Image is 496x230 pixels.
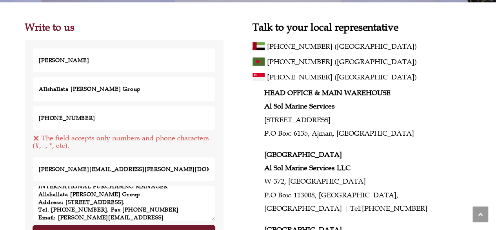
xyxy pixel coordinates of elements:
p: W-372, [GEOGRAPHIC_DATA] P.O Box: 113008, [GEOGRAPHIC_DATA], [GEOGRAPHIC_DATA] | Tel: [264,148,471,215]
input: Email [33,157,215,182]
strong: HEAD OFFICE & MAIN WAREHOUSE [264,88,391,97]
input: Your Name [33,48,215,73]
a: [PHONE_NUMBER] ([GEOGRAPHIC_DATA]) [267,71,471,83]
span: [PHONE_NUMBER] ([GEOGRAPHIC_DATA]) [267,71,417,83]
span: [PHONE_NUMBER] ([GEOGRAPHIC_DATA]) [267,55,417,68]
strong: Al Sol Marine Services [264,102,335,110]
p: [STREET_ADDRESS] P.O Box: 6135, Ajman, [GEOGRAPHIC_DATA] [264,86,471,140]
h2: Write to us [25,22,223,32]
a: [PHONE_NUMBER] ([GEOGRAPHIC_DATA]) [267,40,471,53]
a: Scroll to the top of the page [472,206,488,222]
h2: Talk to your local representative [253,22,471,32]
strong: Al Sol Marine Services LLC [264,164,351,172]
strong: [GEOGRAPHIC_DATA] [264,150,342,159]
input: Only numbers and phone characters (#, -, *, etc) are accepted. [33,106,215,131]
span: The field accepts only numbers and phone characters (#, -, *, etc). [33,134,215,149]
a: [PHONE_NUMBER] ([GEOGRAPHIC_DATA]) [267,55,471,68]
span: [PHONE_NUMBER] ([GEOGRAPHIC_DATA]) [267,40,417,53]
input: Company Name [33,77,215,101]
a: [PHONE_NUMBER] [362,204,427,213]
